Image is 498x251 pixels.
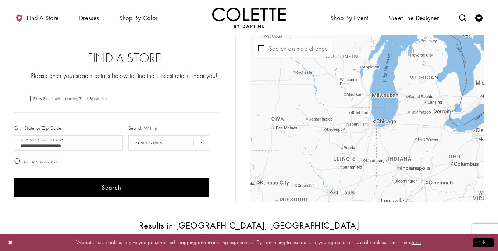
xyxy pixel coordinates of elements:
[328,7,370,28] span: Shop By Event
[119,14,158,22] span: Shop by color
[14,135,123,151] input: City, State, or ZIP Code
[4,236,17,249] button: Close Dialog
[412,239,421,246] a: here
[77,7,101,28] span: Dresses
[14,124,62,132] label: City, State or Zip Code
[128,135,209,151] select: Radius In Miles
[26,14,59,22] span: Find a store
[14,178,209,197] button: Search
[388,14,439,22] span: Meet the designer
[473,238,494,247] button: Submit Dialog
[79,14,99,22] span: Dresses
[212,7,286,28] a: Visit Home Page
[28,71,220,80] p: Please enter your search details below to find the closest retailer near you!
[14,7,61,28] a: Find a store
[53,237,445,247] p: Website uses cookies to give you personalized shopping and marketing experiences. By continuing t...
[14,220,484,230] h3: Results in [GEOGRAPHIC_DATA], [GEOGRAPHIC_DATA]
[128,124,157,132] label: Search Within
[387,7,441,28] a: Meet the designer
[473,7,484,28] a: Check Wishlist
[457,7,468,28] a: Toggle search
[212,7,286,28] img: Colette by Daphne
[330,14,369,22] span: Shop By Event
[117,7,160,28] span: Shop by color
[28,51,220,65] h2: Find a Store
[250,35,484,202] div: Map with store locations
